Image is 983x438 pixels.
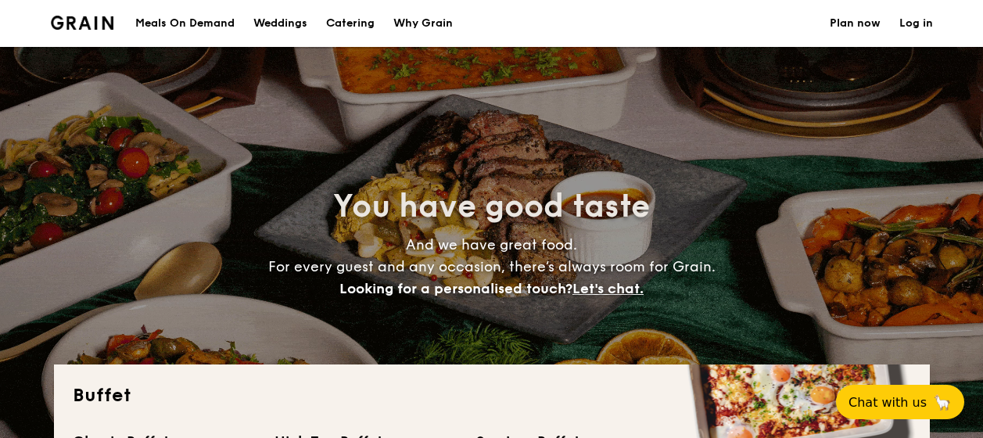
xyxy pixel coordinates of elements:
img: Grain [51,16,114,30]
h2: Buffet [73,383,911,408]
button: Chat with us🦙 [836,385,964,419]
span: Chat with us [848,395,927,410]
span: Looking for a personalised touch? [339,280,572,297]
a: Logotype [51,16,114,30]
span: 🦙 [933,393,952,411]
span: Let's chat. [572,280,644,297]
span: And we have great food. For every guest and any occasion, there’s always room for Grain. [268,236,716,297]
span: You have good taste [333,188,650,225]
